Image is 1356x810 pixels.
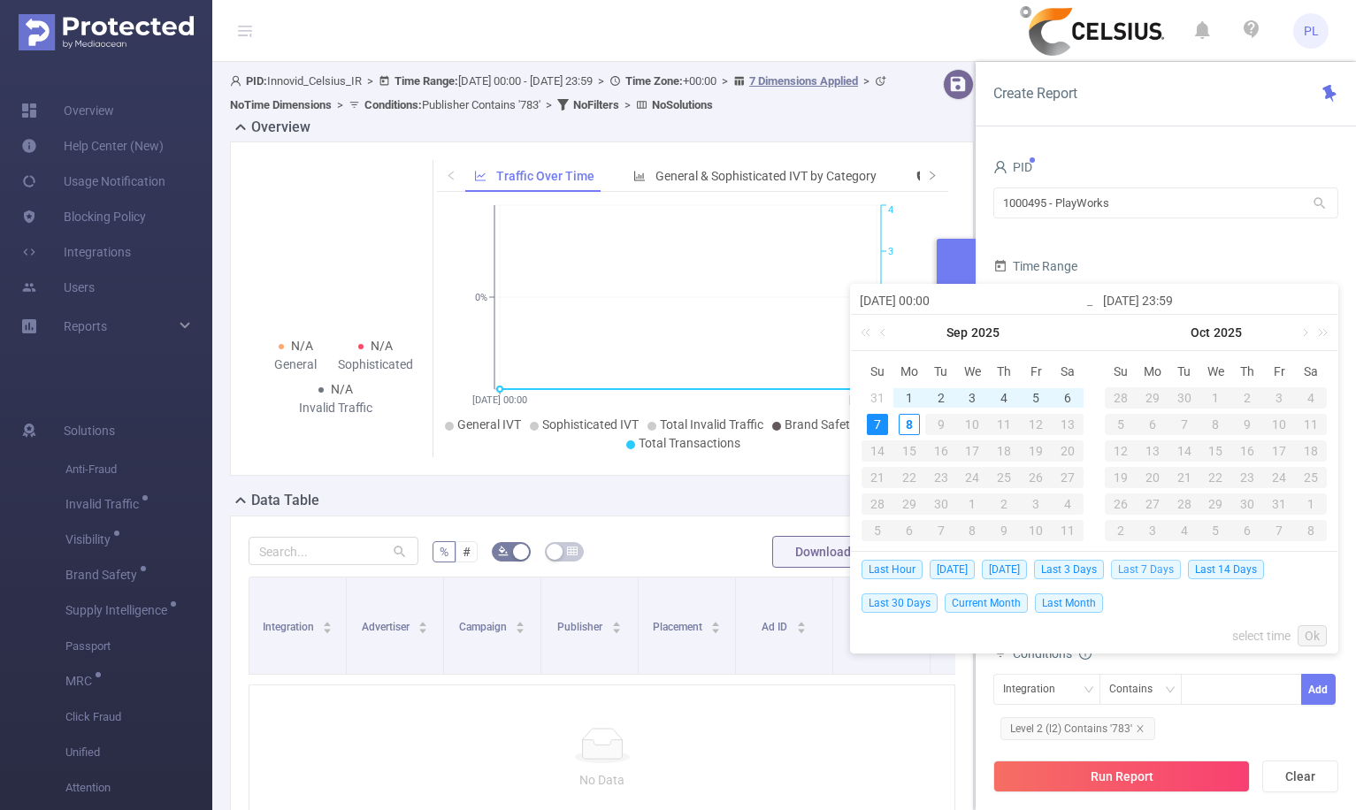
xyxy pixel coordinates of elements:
div: 8 [1295,520,1327,541]
span: General IVT [457,417,521,432]
th: Wed [1200,358,1232,385]
td: November 3, 2025 [1137,517,1168,544]
i: icon: bg-colors [498,546,509,556]
div: 26 [1105,493,1137,515]
a: Last year (Control + left) [857,315,880,350]
span: Th [1231,363,1263,379]
a: Blocking Policy [21,199,146,234]
th: Fri [1263,358,1295,385]
tspan: 4 [888,205,893,217]
td: October 31, 2025 [1263,491,1295,517]
td: September 22, 2025 [893,464,925,491]
span: Traffic Over Time [496,169,594,183]
b: Time Zone: [625,74,683,88]
div: 1 [1200,387,1232,409]
div: Sort [418,619,428,630]
th: Sat [1052,358,1084,385]
a: Sep [945,315,969,350]
td: September 12, 2025 [1020,411,1052,438]
td: September 27, 2025 [1052,464,1084,491]
div: 6 [1231,520,1263,541]
span: We [957,363,989,379]
div: 7 [1263,520,1295,541]
div: 29 [1137,387,1168,409]
div: 31 [1263,493,1295,515]
span: Fr [1020,363,1052,379]
div: General [256,355,335,374]
span: Total Invalid Traffic [660,417,763,432]
span: Sa [1052,363,1084,379]
b: No Filters [573,98,619,111]
td: November 5, 2025 [1200,517,1232,544]
td: October 11, 2025 [1295,411,1327,438]
td: September 11, 2025 [988,411,1020,438]
span: [DATE] [982,560,1027,579]
b: Time Range: [395,74,458,88]
span: Click Fraud [65,699,212,735]
div: Sophisticated [335,355,415,374]
div: 8 [957,520,989,541]
div: 25 [988,467,1020,488]
tspan: [DATE] 23:59 [849,394,904,406]
button: Download PDF [772,536,900,568]
td: September 14, 2025 [862,438,893,464]
td: September 4, 2025 [988,385,1020,411]
div: 14 [1168,440,1200,462]
div: 29 [893,493,925,515]
span: # [463,545,471,559]
td: September 26, 2025 [1020,464,1052,491]
div: 24 [957,467,989,488]
input: End date [1103,290,1329,311]
th: Mon [1137,358,1168,385]
td: October 21, 2025 [1168,464,1200,491]
th: Tue [925,358,957,385]
span: Tu [925,363,957,379]
div: 20 [1137,467,1168,488]
td: October 27, 2025 [1137,491,1168,517]
i: icon: line-chart [474,170,486,182]
td: October 30, 2025 [1231,491,1263,517]
div: 25 [1295,467,1327,488]
th: Fri [1020,358,1052,385]
div: 30 [925,493,957,515]
span: Solutions [64,413,115,448]
span: Passport [65,629,212,664]
a: 2025 [1212,315,1244,350]
i: icon: caret-up [323,619,333,624]
th: Sun [862,358,893,385]
span: Current Month [945,593,1028,613]
td: September 7, 2025 [862,411,893,438]
div: 15 [893,440,925,462]
td: October 28, 2025 [1168,491,1200,517]
div: 31 [867,387,888,409]
span: Last 3 Days [1034,560,1104,579]
span: [DATE] [930,560,975,579]
td: November 4, 2025 [1168,517,1200,544]
span: Brand Safety [785,417,856,432]
span: Visibility [65,533,117,546]
td: September 3, 2025 [957,385,989,411]
div: 27 [1137,493,1168,515]
td: October 9, 2025 [988,517,1020,544]
div: 5 [1105,414,1137,435]
span: N/A [291,339,313,353]
div: 22 [893,467,925,488]
td: October 5, 2025 [1105,411,1137,438]
div: 2 [1105,520,1137,541]
div: 30 [1231,493,1263,515]
div: 19 [1105,467,1137,488]
span: Time Range [993,259,1077,273]
div: 2 [1231,387,1263,409]
div: 8 [899,414,920,435]
div: 28 [1168,493,1200,515]
td: September 25, 2025 [988,464,1020,491]
td: November 6, 2025 [1231,517,1263,544]
td: September 30, 2025 [1168,385,1200,411]
div: 6 [893,520,925,541]
a: Users [21,270,95,305]
div: 23 [925,467,957,488]
span: Su [1105,363,1137,379]
div: 10 [1263,414,1295,435]
i: icon: left [446,170,456,180]
div: 4 [1295,387,1327,409]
